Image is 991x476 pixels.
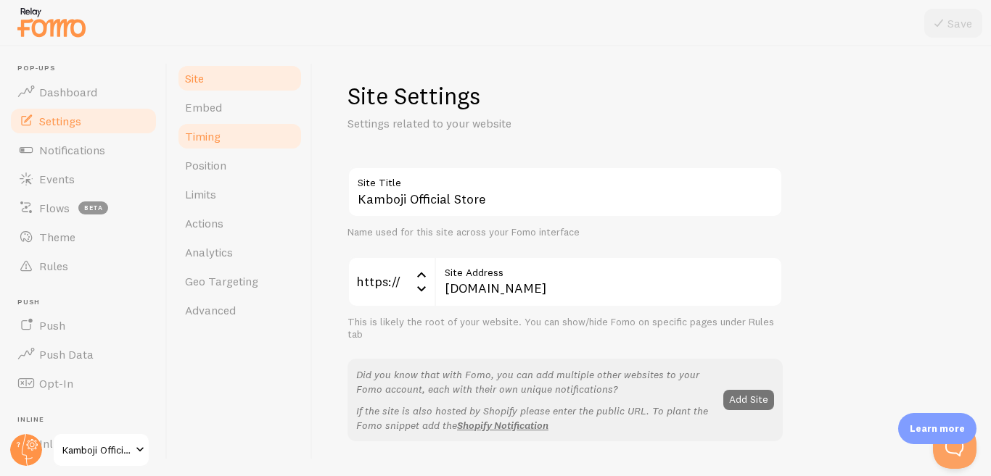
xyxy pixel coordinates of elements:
[435,256,783,281] label: Site Address
[9,193,158,222] a: Flows beta
[176,267,303,296] a: Geo Targeting
[9,340,158,369] a: Push Data
[15,4,88,41] img: fomo-relay-logo-orange.svg
[39,172,75,186] span: Events
[39,114,81,128] span: Settings
[348,256,435,307] div: https://
[17,298,158,307] span: Push
[62,441,131,459] span: Kamboji Official Store
[9,135,158,164] a: Notifications
[39,318,65,333] span: Push
[185,274,258,288] span: Geo Targeting
[9,164,158,193] a: Events
[356,367,715,396] p: Did you know that with Fomo, you can add multiple other websites to your Fomo account, each with ...
[185,158,226,172] span: Position
[185,245,233,259] span: Analytics
[348,115,696,132] p: Settings related to your website
[9,429,158,458] a: Inline
[435,256,783,307] input: myhonestcompany.com
[17,415,158,425] span: Inline
[185,71,204,85] span: Site
[185,216,223,230] span: Actions
[176,64,303,93] a: Site
[356,404,715,433] p: If the site is also hosted by Shopify please enter the public URL. To plant the Fomo snippet add the
[39,201,70,215] span: Flows
[176,296,303,325] a: Advanced
[348,167,783,191] label: Site Title
[9,251,158,280] a: Rules
[723,390,774,410] button: Add Site
[9,222,158,251] a: Theme
[933,425,976,469] iframe: Help Scout Beacon - Open
[17,64,158,73] span: Pop-ups
[176,209,303,238] a: Actions
[39,347,94,362] span: Push Data
[176,180,303,209] a: Limits
[176,151,303,180] a: Position
[78,201,108,214] span: beta
[176,122,303,151] a: Timing
[176,93,303,122] a: Embed
[910,422,965,435] p: Learn more
[39,143,105,157] span: Notifications
[185,187,216,201] span: Limits
[185,303,236,317] span: Advanced
[176,238,303,267] a: Analytics
[9,369,158,398] a: Opt-In
[9,107,158,135] a: Settings
[185,100,222,114] span: Embed
[185,129,221,143] span: Timing
[9,311,158,340] a: Push
[39,376,73,391] span: Opt-In
[898,413,976,444] div: Learn more
[348,81,783,111] h1: Site Settings
[52,433,150,467] a: Kamboji Official Store
[39,85,97,99] span: Dashboard
[39,259,68,273] span: Rules
[9,78,158,107] a: Dashboard
[348,316,783,341] div: This is likely the root of your website. You can show/hide Fomo on specific pages under Rules tab
[39,230,75,244] span: Theme
[348,226,783,239] div: Name used for this site across your Fomo interface
[457,419,548,432] a: Shopify Notification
